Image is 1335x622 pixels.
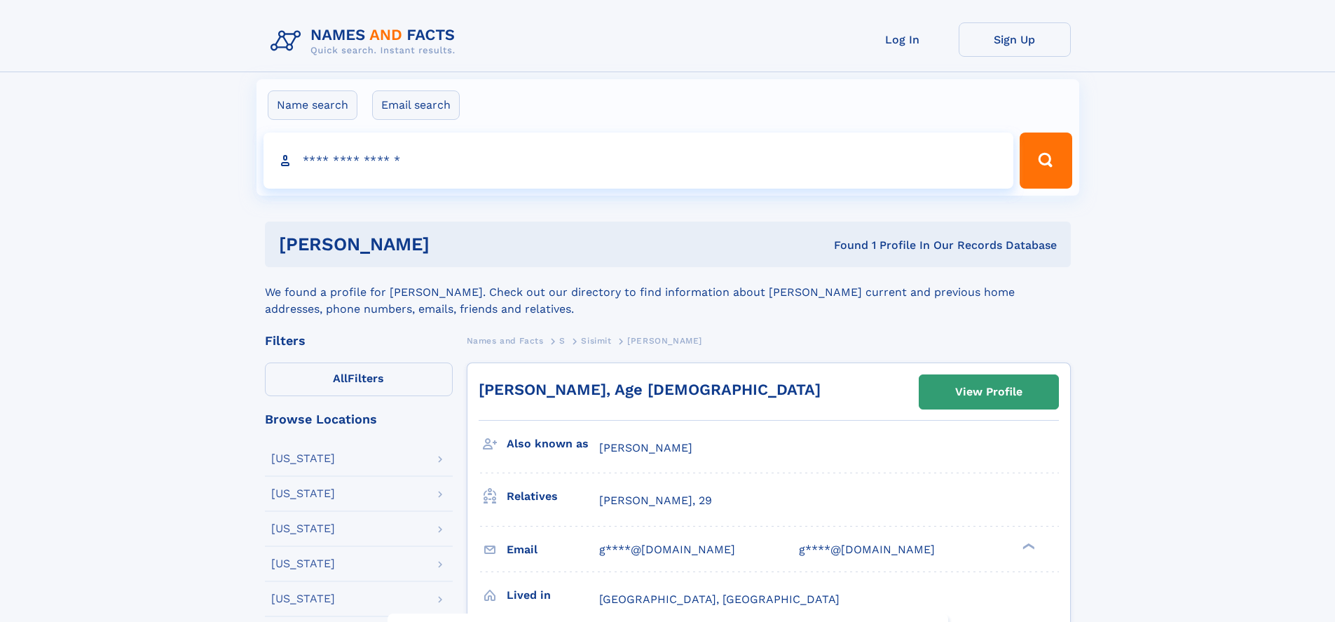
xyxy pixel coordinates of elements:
[631,238,1057,253] div: Found 1 Profile In Our Records Database
[265,22,467,60] img: Logo Names and Facts
[265,363,453,396] label: Filters
[467,332,544,349] a: Names and Facts
[372,90,460,120] label: Email search
[507,485,599,508] h3: Relatives
[599,493,712,508] a: [PERSON_NAME], 29
[263,133,1014,189] input: search input
[271,558,335,569] div: [US_STATE]
[559,332,566,349] a: S
[581,332,611,349] a: Sisimit
[265,413,453,426] div: Browse Locations
[599,593,840,606] span: [GEOGRAPHIC_DATA], [GEOGRAPHIC_DATA]
[271,523,335,534] div: [US_STATE]
[271,488,335,499] div: [US_STATE]
[599,441,692,454] span: [PERSON_NAME]
[581,336,611,346] span: Sisimit
[271,453,335,464] div: [US_STATE]
[479,381,821,398] a: [PERSON_NAME], Age [DEMOGRAPHIC_DATA]
[507,432,599,456] h3: Also known as
[333,372,348,385] span: All
[265,334,453,347] div: Filters
[847,22,959,57] a: Log In
[919,375,1058,409] a: View Profile
[627,336,702,346] span: [PERSON_NAME]
[559,336,566,346] span: S
[1020,133,1072,189] button: Search Button
[959,22,1071,57] a: Sign Up
[507,538,599,562] h3: Email
[279,236,632,253] h1: [PERSON_NAME]
[265,267,1071,318] div: We found a profile for [PERSON_NAME]. Check out our directory to find information about [PERSON_N...
[955,376,1022,408] div: View Profile
[1019,541,1036,550] div: ❯
[507,583,599,607] h3: Lived in
[271,593,335,604] div: [US_STATE]
[268,90,357,120] label: Name search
